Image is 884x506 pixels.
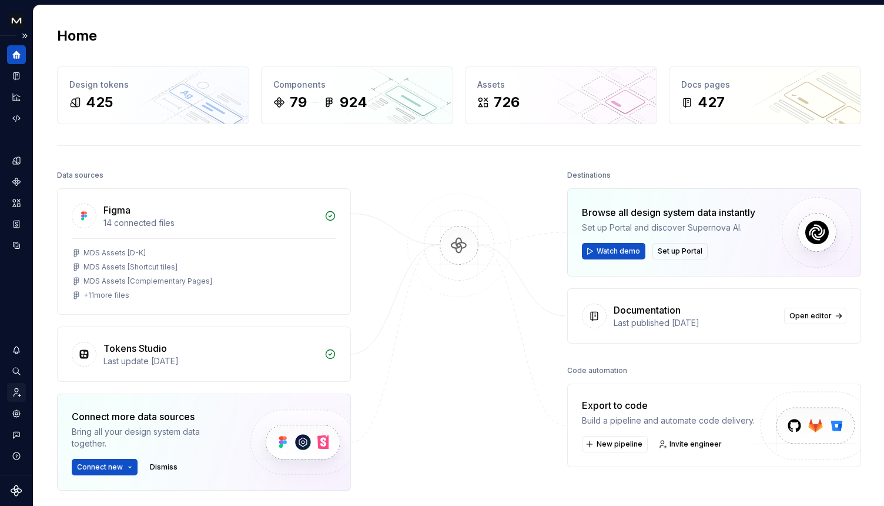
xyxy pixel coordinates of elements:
div: 425 [86,93,113,112]
button: Expand sidebar [16,28,33,44]
div: Components [273,79,441,91]
button: Watch demo [582,243,645,259]
div: Connect more data sources [72,410,230,424]
a: Figma14 connected filesMDS Assets [D-K]MDS Assets [Shortcut tiles]MDS Assets [Complementary Pages... [57,188,351,315]
div: 14 connected files [103,217,317,229]
div: Documentation [614,303,681,317]
button: Contact support [7,425,26,444]
span: Invite engineer [669,440,722,449]
a: Storybook stories [7,215,26,234]
button: Dismiss [145,459,183,475]
div: Set up Portal and discover Supernova AI. [582,222,755,234]
span: Set up Portal [658,247,702,256]
div: 924 [340,93,367,112]
span: Open editor [789,311,832,321]
div: 726 [494,93,520,112]
div: Destinations [567,167,611,184]
div: MDS Assets [Complementary Pages] [83,277,212,286]
a: Invite engineer [655,436,727,452]
span: Connect new [77,462,123,472]
a: Code automation [7,109,26,128]
div: Build a pipeline and automate code delivery. [582,415,755,427]
button: New pipeline [582,436,648,452]
div: Figma [103,203,130,217]
button: Notifications [7,341,26,359]
a: Docs pages427 [669,66,861,124]
span: Watch demo [597,247,640,256]
div: 79 [290,93,307,112]
div: Last update [DATE] [103,355,317,367]
span: Dismiss [150,462,178,472]
button: Set up Portal [652,243,708,259]
div: Code automation [567,362,627,379]
div: Export to code [582,398,755,412]
a: Open editor [784,308,846,324]
a: Analytics [7,88,26,106]
div: MDS Assets [Shortcut tiles] [83,262,178,272]
a: Tokens StudioLast update [DATE] [57,327,351,382]
a: Design tokens [7,151,26,170]
div: + 11 more files [83,291,129,300]
div: MDS Assets [D-K] [83,248,146,258]
a: Assets [7,194,26,212]
div: Design tokens [69,79,237,91]
span: New pipeline [597,440,642,449]
img: e23f8d03-a76c-4364-8d4f-1225f58777f7.png [9,14,24,28]
div: Tokens Studio [103,341,167,355]
h2: Home [57,26,97,45]
div: Bring all your design system data together. [72,426,230,450]
a: Design tokens425 [57,66,249,124]
div: Docs pages [681,79,849,91]
div: Assets [477,79,645,91]
button: Search ⌘K [7,362,26,381]
div: Browse all design system data instantly [582,205,755,219]
a: Assets726 [465,66,657,124]
div: 427 [698,93,725,112]
a: Components [7,172,26,191]
svg: Supernova Logo [11,485,22,497]
a: Components79924 [261,66,453,124]
a: Data sources [7,236,26,255]
a: Documentation [7,66,26,85]
a: Invite team [7,383,26,402]
button: Connect new [72,459,138,475]
a: Home [7,45,26,64]
div: Data sources [57,167,103,184]
a: Settings [7,404,26,423]
div: Last published [DATE] [614,317,777,329]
